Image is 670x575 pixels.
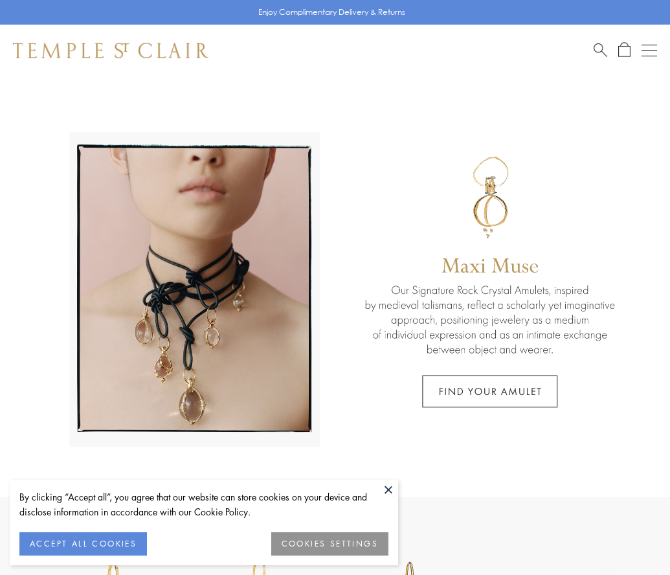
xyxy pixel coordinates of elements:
button: Open navigation [642,43,657,58]
button: COOKIES SETTINGS [271,532,388,556]
button: ACCEPT ALL COOKIES [19,532,147,556]
a: Search [594,42,607,58]
a: Open Shopping Bag [618,42,631,58]
div: By clicking “Accept all”, you agree that our website can store cookies on your device and disclos... [19,490,388,519]
p: Enjoy Complimentary Delivery & Returns [258,6,405,19]
img: Temple St. Clair [13,43,208,58]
